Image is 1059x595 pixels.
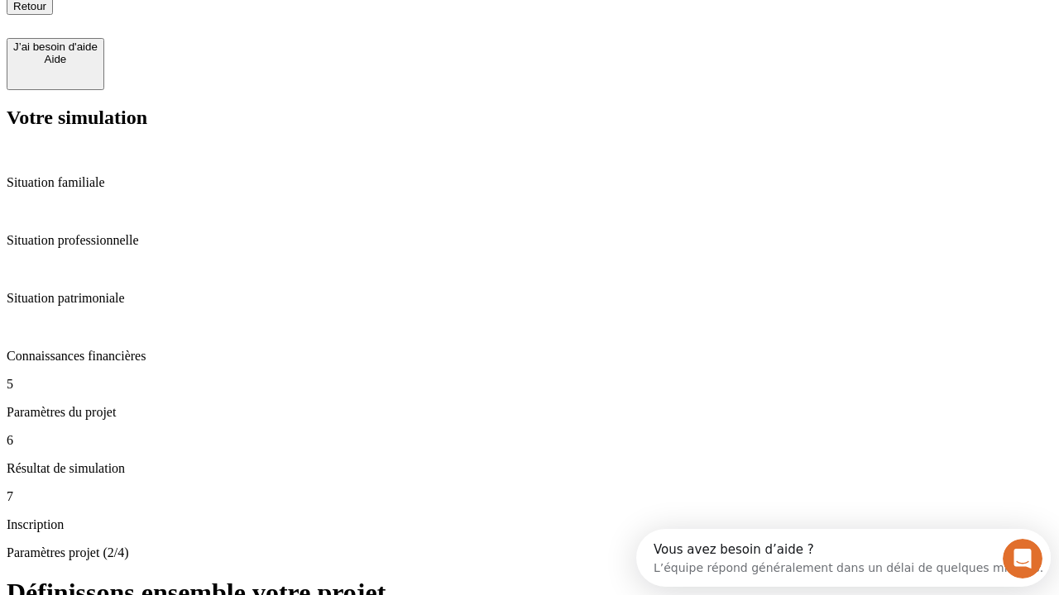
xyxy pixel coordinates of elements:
p: Situation professionnelle [7,233,1052,248]
div: J’ai besoin d'aide [13,40,98,53]
div: Aide [13,53,98,65]
p: 5 [7,377,1052,392]
p: Connaissances financières [7,349,1052,364]
p: 7 [7,489,1052,504]
p: Situation familiale [7,175,1052,190]
p: Paramètres du projet [7,405,1052,420]
p: 6 [7,433,1052,448]
iframe: Intercom live chat [1003,539,1042,578]
p: Paramètres projet (2/4) [7,545,1052,560]
h2: Votre simulation [7,107,1052,129]
div: Ouvrir le Messenger Intercom [7,7,456,52]
p: Situation patrimoniale [7,291,1052,306]
div: Vous avez besoin d’aide ? [17,14,407,27]
button: J’ai besoin d'aideAide [7,38,104,90]
iframe: Intercom live chat discovery launcher [636,529,1051,587]
p: Inscription [7,517,1052,532]
div: L’équipe répond généralement dans un délai de quelques minutes. [17,27,407,45]
p: Résultat de simulation [7,461,1052,476]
